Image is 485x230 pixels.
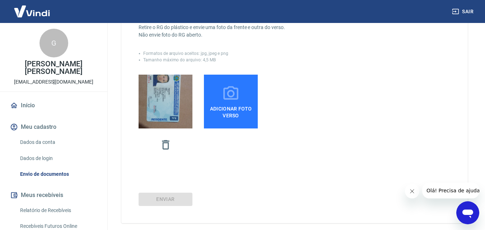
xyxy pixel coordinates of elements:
span: Adicionar foto verso [207,103,255,119]
iframe: Cerrar mensaje [405,184,419,198]
span: Olá! Precisa de ajuda? [4,5,60,11]
div: G [39,29,68,57]
img: Imagem anexada [139,54,192,150]
label: Adicionar foto verso [204,75,258,128]
a: Dados de login [17,151,99,166]
button: Sair [451,5,476,18]
p: Formatos de arquivo aceitos: jpg, jpeg e png [143,50,228,57]
p: Retire o RG do plástico e envie uma foto da frente e outra do verso. Não envie foto do RG aberto. [139,24,343,39]
a: Início [9,98,99,113]
p: [EMAIL_ADDRESS][DOMAIN_NAME] [14,78,93,86]
p: Tamanho máximo do arquivo: 4,5 MB [143,57,216,63]
button: Meu cadastro [9,119,99,135]
p: [PERSON_NAME] [PERSON_NAME] [6,60,102,75]
iframe: Mensaje de la compañía [422,183,479,198]
button: Meus recebíveis [9,187,99,203]
iframe: Botón para iniciar la ventana de mensajería [456,201,479,224]
a: Dados da conta [17,135,99,150]
img: Vindi [9,0,55,22]
a: Relatório de Recebíveis [17,203,99,218]
a: Envio de documentos [17,167,99,182]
